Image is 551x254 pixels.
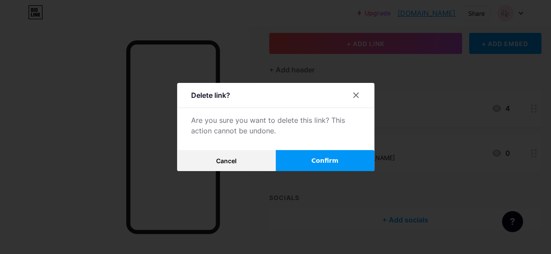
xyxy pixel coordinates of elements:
span: Confirm [311,156,338,165]
button: Cancel [177,150,276,171]
span: Cancel [216,157,237,165]
button: Confirm [276,150,374,171]
div: Are you sure you want to delete this link? This action cannot be undone. [191,115,360,136]
div: Delete link? [191,90,230,100]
